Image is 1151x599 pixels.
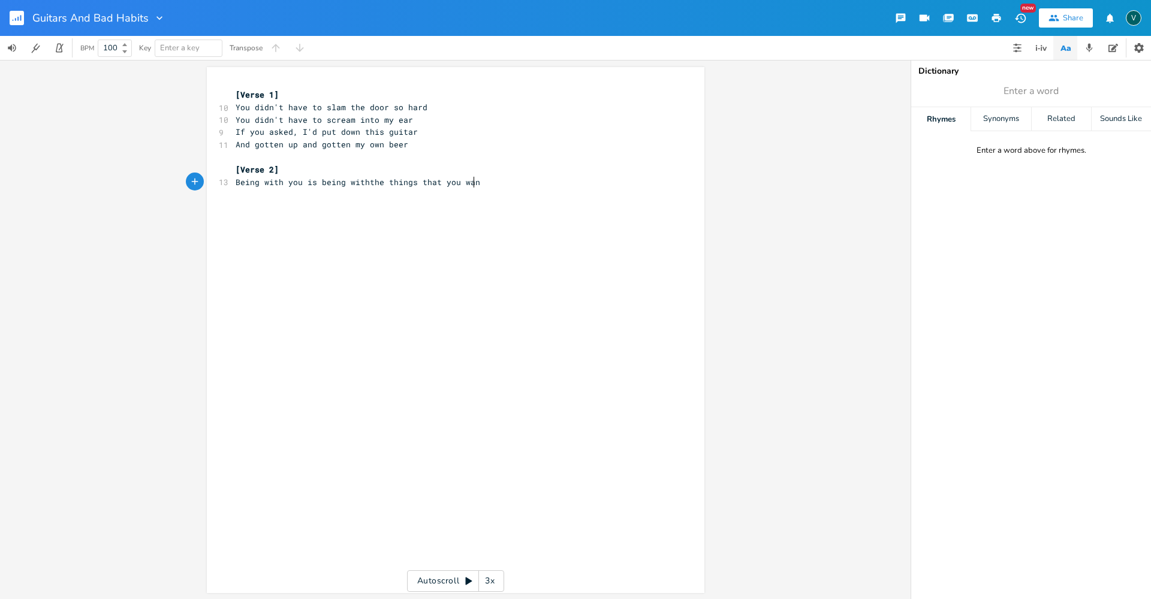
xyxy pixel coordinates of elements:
span: [Verse 2] [236,164,279,175]
div: Transpose [230,44,263,52]
div: New [1020,4,1036,13]
div: Enter a word above for rhymes. [977,146,1086,156]
div: BPM [80,45,94,52]
div: Dictionary [918,67,1144,75]
div: Key [139,44,151,52]
div: Autoscroll [407,570,504,592]
div: Related [1032,107,1091,131]
div: Vic Ivers [1126,10,1141,26]
span: You didn't have to slam the door so hard [236,102,427,113]
div: Sounds Like [1092,107,1151,131]
div: Rhymes [911,107,971,131]
span: Enter a key [160,43,200,53]
button: V [1126,4,1141,32]
div: Share [1063,13,1083,23]
button: Share [1039,8,1093,28]
div: 3x [479,570,501,592]
span: If you asked, I'd put down this guitar [236,126,418,137]
span: [Verse 1] [236,89,279,100]
span: And gotten up and gotten my own beer [236,139,408,150]
div: Synonyms [971,107,1031,131]
span: Enter a word [1004,84,1059,98]
span: Guitars And Bad Habits [32,13,149,23]
span: Being with you is being withthe things that you wan [236,177,480,187]
span: You didn't have to scream into my ear [236,114,413,125]
button: New [1008,7,1032,29]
